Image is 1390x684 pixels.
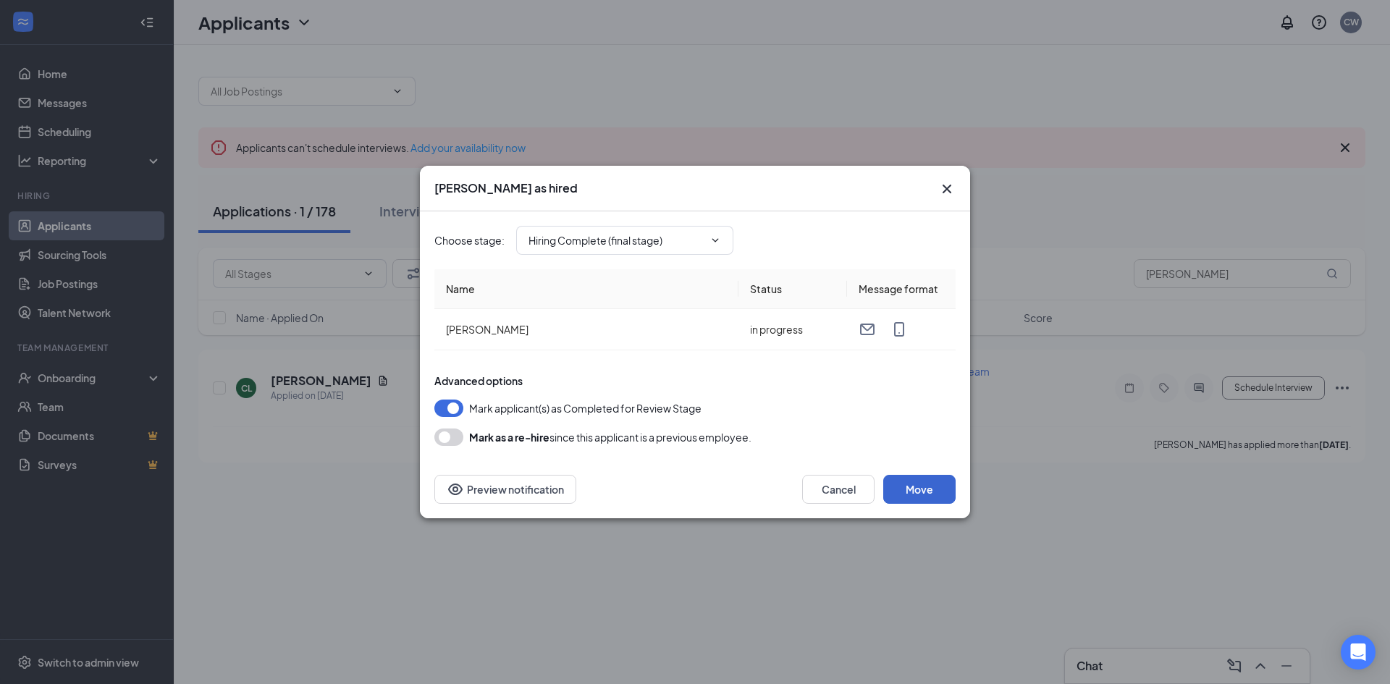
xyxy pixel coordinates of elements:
span: Mark applicant(s) as Completed for Review Stage [469,400,702,417]
span: [PERSON_NAME] [446,323,528,336]
div: Open Intercom Messenger [1341,635,1376,670]
button: Cancel [802,475,875,504]
button: Preview notificationEye [434,475,576,504]
th: Message format [847,269,956,309]
div: since this applicant is a previous employee. [469,428,751,446]
button: Close [938,180,956,198]
div: Advanced options [434,373,956,388]
svg: ChevronDown [709,235,721,246]
button: Move [883,475,956,504]
svg: Email [859,321,876,338]
svg: Eye [447,481,464,498]
th: Name [434,269,738,309]
svg: MobileSms [890,321,908,338]
span: Choose stage : [434,232,505,248]
svg: Cross [938,180,956,198]
td: in progress [738,309,847,350]
h3: [PERSON_NAME] as hired [434,180,578,196]
b: Mark as a re-hire [469,431,549,444]
th: Status [738,269,847,309]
